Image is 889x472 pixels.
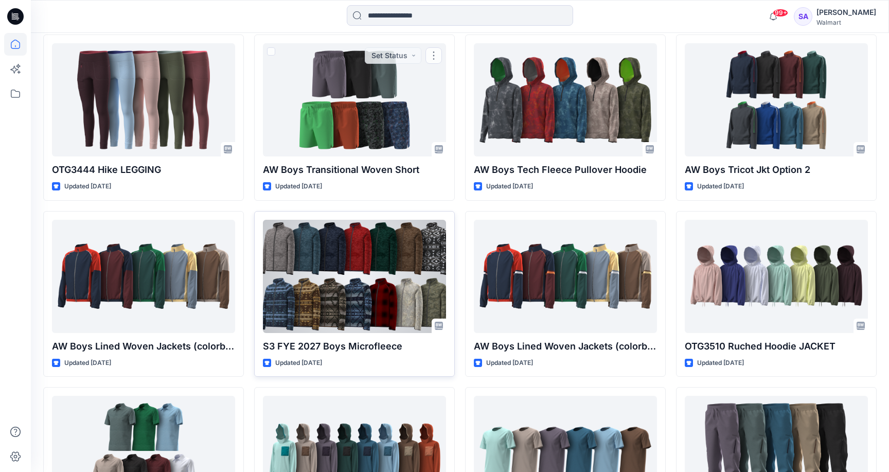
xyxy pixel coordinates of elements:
p: AW Boys Lined Woven Jackets (colorblock) Option 2 [52,339,235,354]
div: [PERSON_NAME] [816,6,876,19]
p: Updated [DATE] [697,181,744,192]
p: AW Boys Lined Woven Jackets (colorblock) [474,339,657,354]
p: AW Boys Tech Fleece Pullover Hoodie [474,163,657,177]
div: Walmart [816,19,876,26]
div: SA [794,7,812,26]
p: Updated [DATE] [275,358,322,369]
a: AW Boys Tricot Jkt Option 2 [685,43,868,156]
p: OTG3510 Ruched Hoodie JACKET [685,339,868,354]
p: S3 FYE 2027 Boys Microfleece [263,339,446,354]
a: AW Boys Lined Woven Jackets (colorblock) Option 2 [52,220,235,333]
a: OTG3510 Ruched Hoodie JACKET [685,220,868,333]
p: AW Boys Tricot Jkt Option 2 [685,163,868,177]
a: AW Boys Lined Woven Jackets (colorblock) [474,220,657,333]
span: 99+ [773,9,788,17]
p: Updated [DATE] [486,358,533,369]
a: OTG3444 Hike LEGGING [52,43,235,156]
p: Updated [DATE] [64,181,111,192]
a: AW Boys Tech Fleece Pullover Hoodie [474,43,657,156]
p: OTG3444 Hike LEGGING [52,163,235,177]
p: Updated [DATE] [275,181,322,192]
a: AW Boys Transitional Woven Short [263,43,446,156]
p: Updated [DATE] [64,358,111,369]
p: Updated [DATE] [697,358,744,369]
a: S3 FYE 2027 Boys Microfleece [263,220,446,333]
p: AW Boys Transitional Woven Short [263,163,446,177]
p: Updated [DATE] [486,181,533,192]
